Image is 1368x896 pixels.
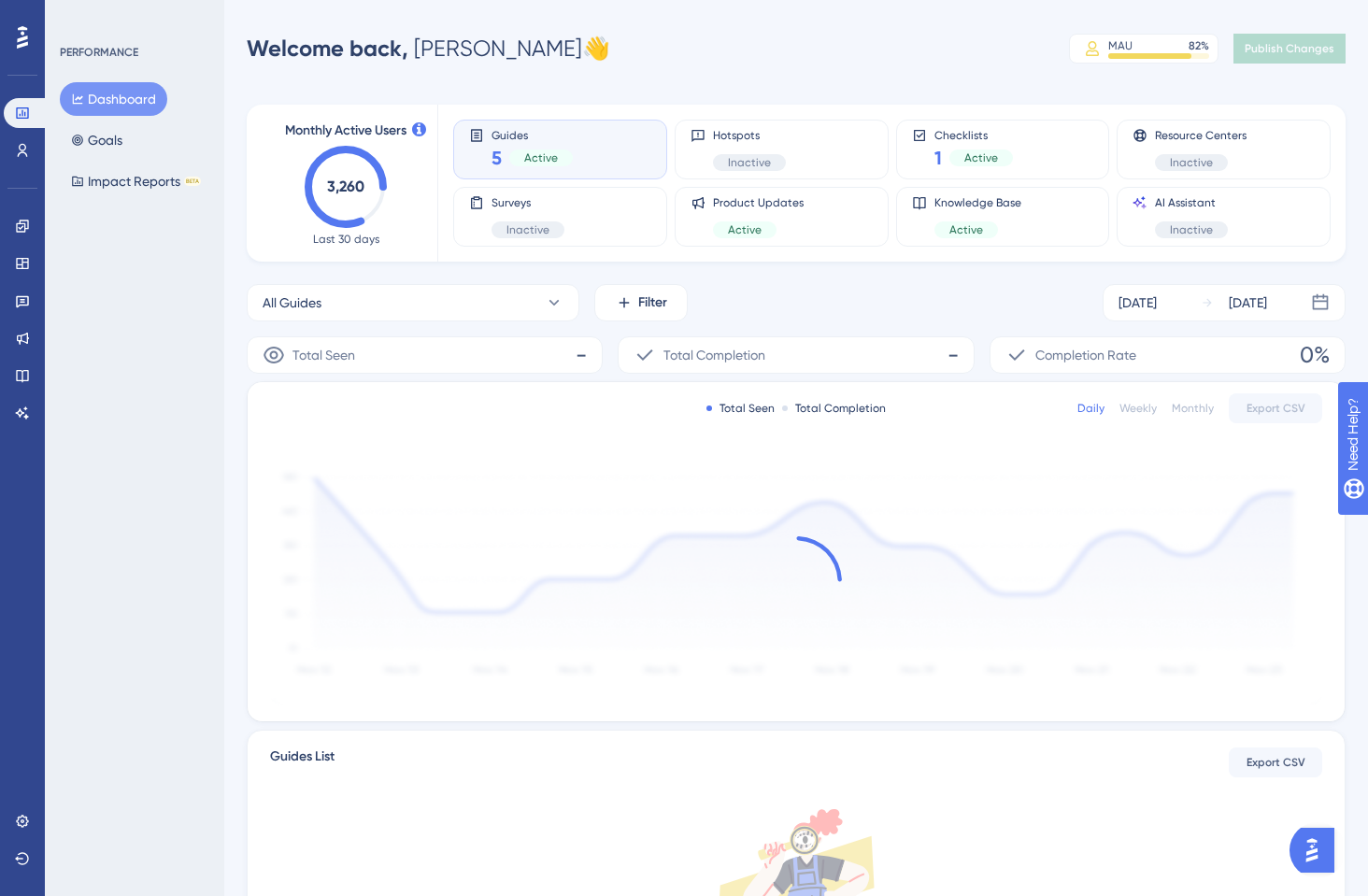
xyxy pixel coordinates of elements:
[184,177,201,186] div: BETA
[1077,401,1104,416] div: Daily
[1290,822,1346,878] iframe: UserGuiding AI Assistant Launcher
[524,150,558,165] span: Active
[60,82,167,116] button: Dashboard
[44,5,117,27] span: Need Help?
[1172,401,1214,416] div: Monthly
[782,401,886,416] div: Total Completion
[60,164,212,198] button: Impact ReportsBETA
[263,292,321,314] span: All Guides
[1245,41,1334,56] span: Publish Changes
[948,340,959,370] span: -
[1229,747,1322,777] button: Export CSV
[60,45,138,60] div: PERFORMANCE
[1155,195,1228,210] span: AI Assistant
[728,222,762,237] span: Active
[1119,292,1157,314] div: [DATE]
[713,128,786,143] span: Hotspots
[1108,38,1133,53] div: MAU
[1155,128,1247,143] span: Resource Centers
[706,401,775,416] div: Total Seen
[313,232,379,247] span: Last 30 days
[663,344,765,366] span: Total Completion
[1189,38,1209,53] div: 82 %
[1300,340,1330,370] span: 0%
[1229,393,1322,423] button: Export CSV
[1247,401,1305,416] span: Export CSV
[713,195,804,210] span: Product Updates
[1170,222,1213,237] span: Inactive
[1247,755,1305,770] span: Export CSV
[270,746,335,779] span: Guides List
[934,128,1013,141] span: Checklists
[728,155,771,170] span: Inactive
[594,284,688,321] button: Filter
[1119,401,1157,416] div: Weekly
[949,222,983,237] span: Active
[506,222,549,237] span: Inactive
[934,145,942,171] span: 1
[492,128,573,141] span: Guides
[285,120,406,142] span: Monthly Active Users
[1229,292,1267,314] div: [DATE]
[247,34,610,64] div: [PERSON_NAME] 👋
[60,123,134,157] button: Goals
[327,178,364,195] text: 3,260
[964,150,998,165] span: Active
[247,35,408,62] span: Welcome back,
[1233,34,1346,64] button: Publish Changes
[492,195,564,210] span: Surveys
[292,344,355,366] span: Total Seen
[576,340,587,370] span: -
[1035,344,1136,366] span: Completion Rate
[1170,155,1213,170] span: Inactive
[247,284,579,321] button: All Guides
[934,195,1021,210] span: Knowledge Base
[492,145,502,171] span: 5
[638,292,667,314] span: Filter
